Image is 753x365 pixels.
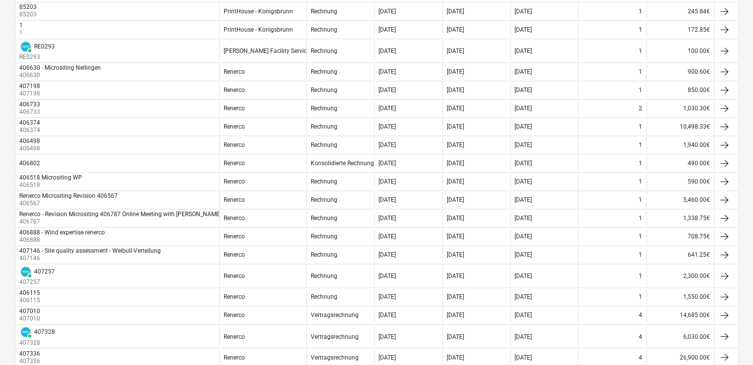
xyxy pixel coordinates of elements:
[639,293,642,300] div: 1
[639,251,642,258] div: 1
[311,105,337,112] div: Rechnung
[639,233,642,240] div: 1
[19,83,40,90] div: 407198
[515,273,532,279] div: [DATE]
[224,8,293,15] div: PrintHouse - Konigsbrunn
[21,42,31,51] img: xero.svg
[19,90,42,98] p: 407198
[447,87,464,93] div: [DATE]
[378,178,396,185] div: [DATE]
[311,47,337,54] div: Rechnung
[311,87,337,93] div: Rechnung
[646,119,714,135] div: 10,498.33€
[19,3,37,10] div: 85203
[19,254,163,263] p: 407146
[311,196,337,203] div: Rechnung
[447,105,464,112] div: [DATE]
[639,68,642,75] div: 1
[378,251,396,258] div: [DATE]
[639,215,642,222] div: 1
[646,265,714,286] div: 2,300.00€
[19,144,42,153] p: 406498
[639,47,642,54] div: 1
[447,123,464,130] div: [DATE]
[224,251,245,258] div: Renerco
[311,312,359,319] div: Vertragsrechnung
[19,357,42,365] p: 407336
[19,265,32,278] div: Die Rechnung wurde mit Xero synchronisiert und ihr Status ist derzeit PAID
[515,68,532,75] div: [DATE]
[19,199,120,208] p: 406567
[515,333,532,340] div: [DATE]
[646,137,714,153] div: 1,940.00€
[646,3,714,19] div: 245.84€
[378,123,396,130] div: [DATE]
[311,178,337,185] div: Rechnung
[515,293,532,300] div: [DATE]
[378,68,396,75] div: [DATE]
[639,273,642,279] div: 1
[19,338,55,347] p: 407328
[639,333,642,340] div: 4
[646,22,714,38] div: 172.85€
[639,8,642,15] div: 1
[19,119,40,126] div: 406374
[19,278,55,286] p: 407257
[646,192,714,208] div: 5,460.00€
[224,105,245,112] div: Renerco
[515,233,532,240] div: [DATE]
[447,293,464,300] div: [DATE]
[515,8,532,15] div: [DATE]
[639,312,642,319] div: 4
[378,141,396,148] div: [DATE]
[19,229,105,236] div: 406888 - Wind expertise renerco
[639,160,642,167] div: 1
[224,215,245,222] div: Renerco
[224,233,245,240] div: Renerco
[704,318,753,365] div: Chat-Widget
[311,26,337,33] div: Rechnung
[646,64,714,80] div: 900.60€
[378,293,396,300] div: [DATE]
[19,29,25,37] p: 1
[311,333,359,340] div: Vertragsrechnung
[515,251,532,258] div: [DATE]
[639,178,642,185] div: 1
[378,215,396,222] div: [DATE]
[19,296,42,305] p: 406115
[704,318,753,365] iframe: Chat Widget
[19,236,107,244] p: 406888
[378,26,396,33] div: [DATE]
[447,8,464,15] div: [DATE]
[224,26,293,33] div: PrintHouse - Konigsbrunn
[515,354,532,361] div: [DATE]
[19,40,32,53] div: Die Rechnung wurde mit Xero synchronisiert und ihr Status ist derzeit PAID
[447,68,464,75] div: [DATE]
[19,174,82,181] div: 406518 Micrositing WP
[19,108,42,116] p: 406733
[378,273,396,279] div: [DATE]
[19,22,23,29] div: 1
[311,160,374,167] div: Konsolidierte Rechnung
[447,215,464,222] div: [DATE]
[378,47,396,54] div: [DATE]
[646,307,714,323] div: 14,685.00€
[515,105,532,112] div: [DATE]
[646,289,714,305] div: 1,550.00€
[639,196,642,203] div: 1
[311,233,337,240] div: Rechnung
[447,354,464,361] div: [DATE]
[378,354,396,361] div: [DATE]
[19,126,42,135] p: 406374
[19,289,40,296] div: 406115
[515,178,532,185] div: [DATE]
[515,215,532,222] div: [DATE]
[639,105,642,112] div: 2
[378,8,396,15] div: [DATE]
[646,247,714,263] div: 641.25€
[224,123,245,130] div: Renerco
[224,354,245,361] div: Renerco
[224,312,245,319] div: Renerco
[447,47,464,54] div: [DATE]
[447,233,464,240] div: [DATE]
